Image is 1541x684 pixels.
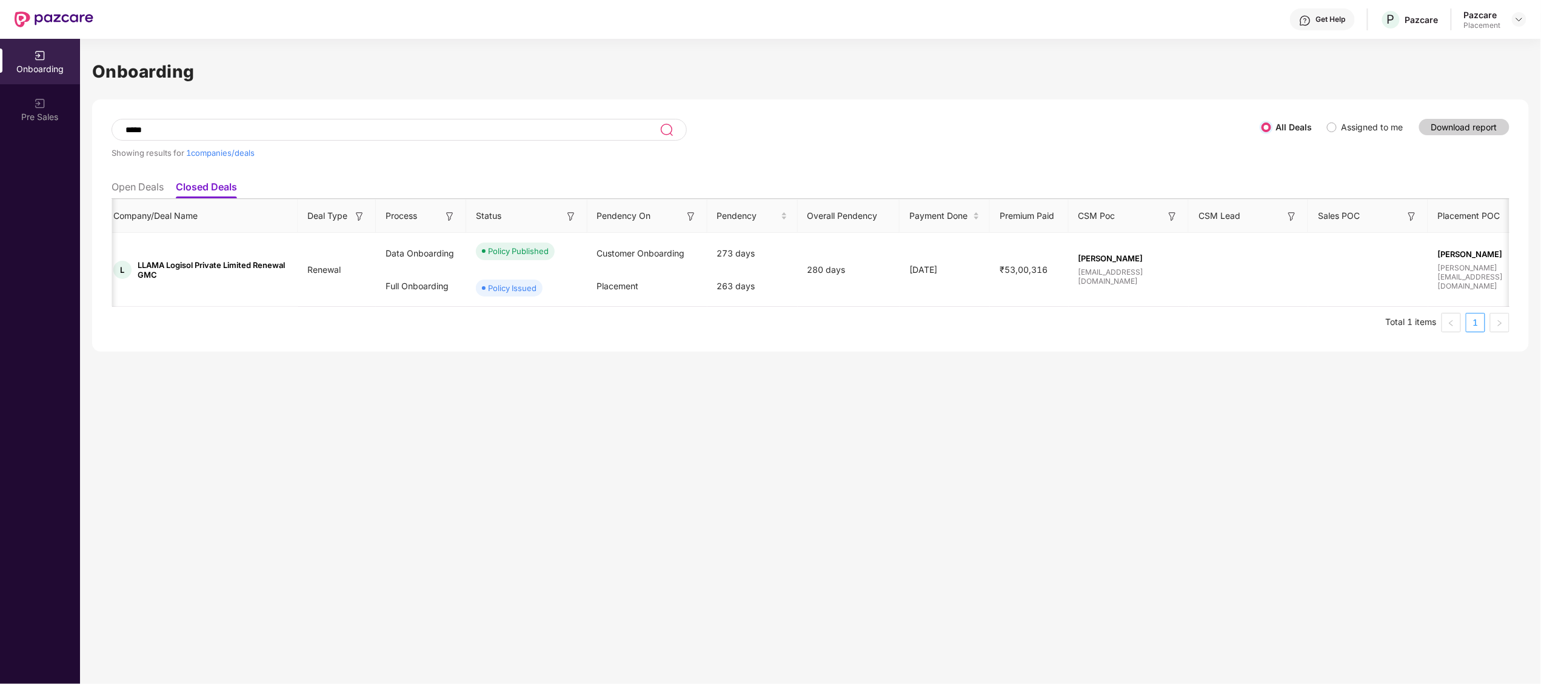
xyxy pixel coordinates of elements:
label: All Deals [1276,122,1312,132]
span: ₹53,00,316 [990,264,1057,275]
img: svg+xml;base64,PHN2ZyB3aWR0aD0iMTYiIGhlaWdodD0iMTYiIHZpZXdCb3g9IjAgMCAxNiAxNiIgZmlsbD0ibm9uZSIgeG... [1166,210,1178,223]
img: svg+xml;base64,PHN2ZyB3aWR0aD0iMTYiIGhlaWdodD0iMTYiIHZpZXdCb3g9IjAgMCAxNiAxNiIgZmlsbD0ibm9uZSIgeG... [1406,210,1418,223]
img: svg+xml;base64,PHN2ZyB3aWR0aD0iMTYiIGhlaWdodD0iMTYiIHZpZXdCb3g9IjAgMCAxNiAxNiIgZmlsbD0ibm9uZSIgeG... [353,210,366,223]
li: Closed Deals [176,181,237,198]
span: P [1387,12,1395,27]
div: Data Onboarding [376,237,466,270]
th: Company/Deal Name [104,199,298,233]
h1: Onboarding [92,58,1529,85]
span: [EMAIL_ADDRESS][DOMAIN_NAME] [1078,267,1180,286]
img: svg+xml;base64,PHN2ZyB3aWR0aD0iMjQiIGhlaWdodD0iMjUiIHZpZXdCb3g9IjAgMCAyNCAyNSIgZmlsbD0ibm9uZSIgeG... [660,122,674,137]
span: right [1496,320,1503,327]
div: Pazcare [1464,9,1501,21]
label: Assigned to me [1342,122,1403,132]
div: Showing results for [112,148,1262,158]
img: svg+xml;base64,PHN2ZyB3aWR0aD0iMTYiIGhlaWdodD0iMTYiIHZpZXdCb3g9IjAgMCAxNiAxNiIgZmlsbD0ibm9uZSIgeG... [565,210,577,223]
span: Deal Type [307,209,347,223]
button: right [1490,313,1509,332]
th: Pendency [707,199,798,233]
img: svg+xml;base64,PHN2ZyB3aWR0aD0iMTYiIGhlaWdodD0iMTYiIHZpZXdCb3g9IjAgMCAxNiAxNiIgZmlsbD0ibm9uZSIgeG... [685,210,697,223]
span: left [1448,320,1455,327]
a: 1 [1466,313,1485,332]
li: Next Page [1490,313,1509,332]
div: 273 days [707,237,798,270]
th: Payment Done [900,199,990,233]
button: left [1442,313,1461,332]
img: svg+xml;base64,PHN2ZyB3aWR0aD0iMjAiIGhlaWdodD0iMjAiIHZpZXdCb3g9IjAgMCAyMCAyMCIgZmlsbD0ibm9uZSIgeG... [34,98,46,110]
span: [PERSON_NAME][EMAIL_ADDRESS][DOMAIN_NAME] [1438,263,1539,290]
div: Policy Published [488,245,549,257]
th: Premium Paid [990,199,1069,233]
span: [PERSON_NAME] [1438,249,1539,259]
div: Placement [1464,21,1501,30]
button: Download report [1419,119,1509,135]
li: Total 1 items [1386,313,1437,332]
div: Policy Issued [488,282,537,294]
span: Process [386,209,417,223]
img: svg+xml;base64,PHN2ZyBpZD0iSGVscC0zMngzMiIgeG1sbnM9Imh0dHA6Ly93d3cudzMub3JnLzIwMDAvc3ZnIiB3aWR0aD... [1299,15,1311,27]
div: Pazcare [1405,14,1439,25]
span: Pendency [717,209,778,223]
div: 280 days [798,263,900,277]
span: 1 companies/deals [186,148,255,158]
li: Previous Page [1442,313,1461,332]
span: Sales POC [1318,209,1360,223]
img: svg+xml;base64,PHN2ZyB3aWR0aD0iMTYiIGhlaWdodD0iMTYiIHZpZXdCb3g9IjAgMCAxNiAxNiIgZmlsbD0ibm9uZSIgeG... [444,210,456,223]
img: svg+xml;base64,PHN2ZyB3aWR0aD0iMTYiIGhlaWdodD0iMTYiIHZpZXdCb3g9IjAgMCAxNiAxNiIgZmlsbD0ibm9uZSIgeG... [1286,210,1298,223]
span: Customer Onboarding [597,248,685,258]
th: Overall Pendency [798,199,900,233]
span: Status [476,209,501,223]
img: svg+xml;base64,PHN2ZyB3aWR0aD0iMjAiIGhlaWdodD0iMjAiIHZpZXdCb3g9IjAgMCAyMCAyMCIgZmlsbD0ibm9uZSIgeG... [34,50,46,62]
span: Placement [597,281,639,291]
span: CSM Poc [1078,209,1115,223]
span: CSM Lead [1198,209,1240,223]
div: L [113,261,132,279]
img: New Pazcare Logo [15,12,93,27]
span: Renewal [298,264,350,275]
div: Full Onboarding [376,270,466,303]
span: Pendency On [597,209,651,223]
div: 263 days [707,270,798,303]
span: LLAMA Logisol Private Limited Renewal GMC [138,260,288,280]
div: Get Help [1316,15,1346,24]
div: [DATE] [900,263,990,277]
img: svg+xml;base64,PHN2ZyBpZD0iRHJvcGRvd24tMzJ4MzIiIHhtbG5zPSJodHRwOi8vd3d3LnczLm9yZy8yMDAwL3N2ZyIgd2... [1514,15,1524,24]
li: Open Deals [112,181,164,198]
span: Placement POC [1438,209,1500,223]
span: [PERSON_NAME] [1078,253,1180,263]
span: Payment Done [909,209,971,223]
